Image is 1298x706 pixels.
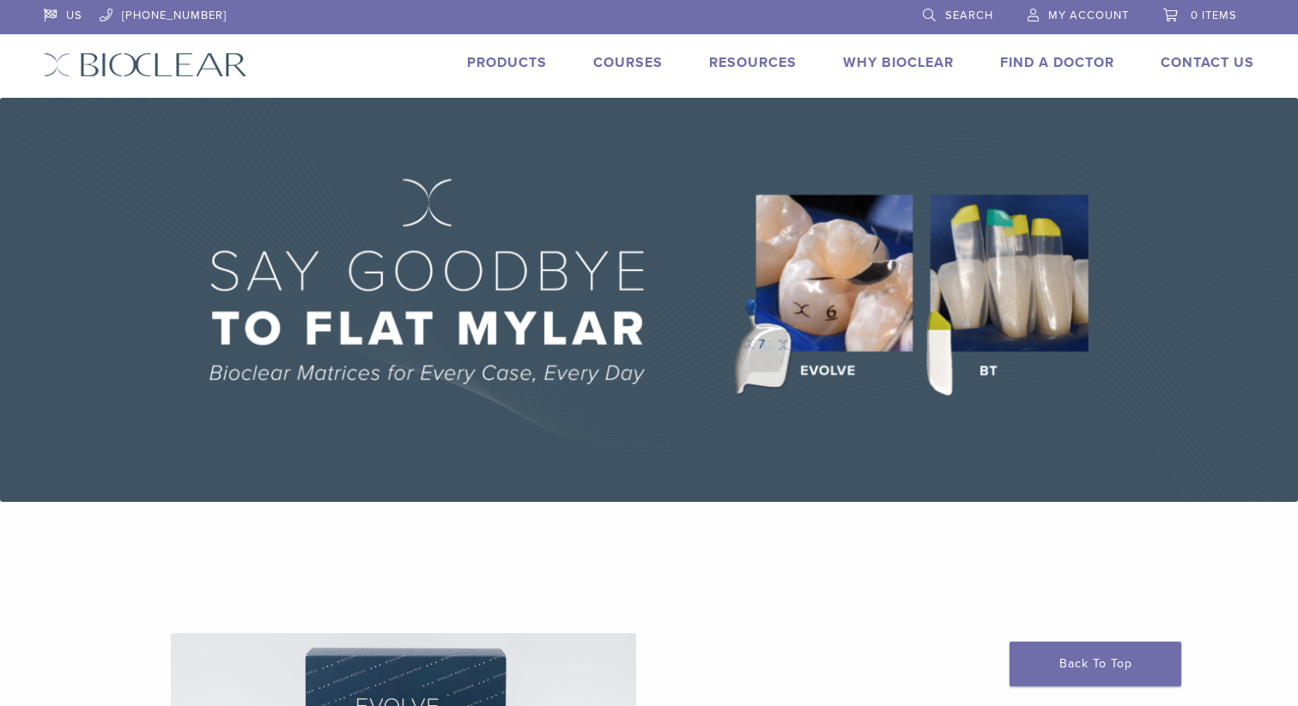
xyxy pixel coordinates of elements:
a: Products [467,54,547,71]
a: Find A Doctor [1000,54,1114,71]
span: Search [945,9,993,22]
span: My Account [1048,9,1129,22]
a: Contact Us [1161,54,1254,71]
a: Back To Top [1010,642,1181,686]
a: Why Bioclear [843,54,954,71]
img: Bioclear [44,52,247,77]
a: Courses [593,54,663,71]
a: Resources [709,54,797,71]
span: 0 items [1191,9,1237,22]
